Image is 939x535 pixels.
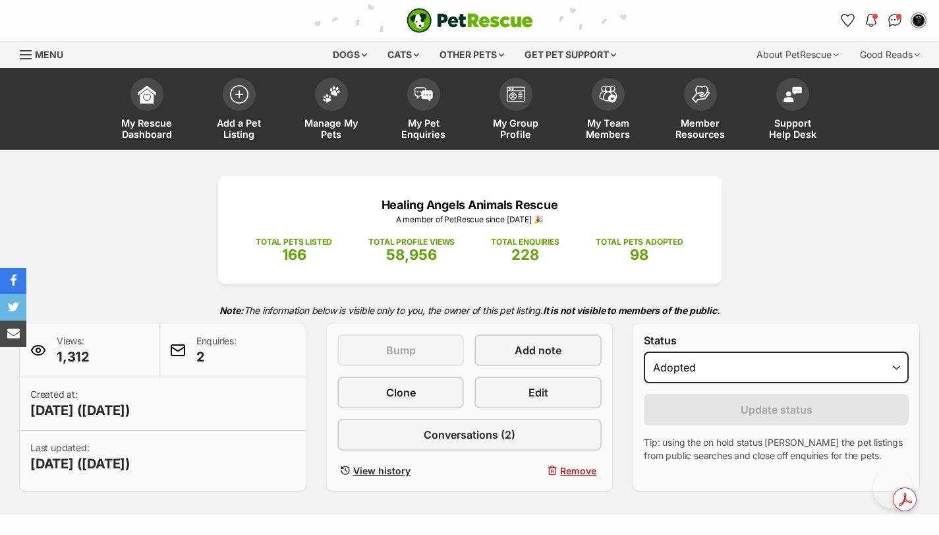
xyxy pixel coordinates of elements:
[117,117,177,140] span: My Rescue Dashboard
[337,461,465,480] a: View history
[196,348,237,366] span: 2
[337,419,602,451] a: Conversations (2)
[378,42,428,68] div: Cats
[908,10,929,31] button: My account
[337,334,465,366] button: Bump
[511,246,539,263] span: 228
[238,196,702,214] p: Healing Angels Animals Rescue
[691,85,710,103] img: member-resources-icon-8e73f808a243e03378d46382f2149f9095a855e16c252ad45f914b54edf8863c.svg
[861,10,882,31] button: Notifications
[644,436,909,462] p: Tip: using the on hold status [PERSON_NAME] the pet listings from public searches and close off e...
[486,117,546,140] span: My Group Profile
[407,8,533,33] a: PetRescue
[386,246,437,263] span: 58,956
[515,342,561,358] span: Add note
[30,441,130,473] p: Last updated:
[515,42,625,68] div: Get pet support
[747,71,839,150] a: Support Help Desk
[884,10,905,31] a: Conversations
[528,385,548,400] span: Edit
[763,117,822,140] span: Support Help Desk
[654,71,747,150] a: Member Resources
[783,86,802,102] img: help-desk-icon-fdf02630f3aa405de69fd3d07c3f3aa587a6932b1a1747fa1d2bba05be0121f9.svg
[302,117,361,140] span: Manage My Pets
[193,71,285,150] a: Add a Pet Listing
[57,348,90,366] span: 1,312
[35,49,63,60] span: Menu
[474,334,602,366] a: Add note
[644,394,909,425] button: Update status
[57,334,90,366] p: Views:
[386,342,416,358] span: Bump
[256,236,332,248] p: TOTAL PETS LISTED
[101,71,193,150] a: My Rescue Dashboard
[20,297,919,324] p: The information below is visible only to you, the owner of this pet listing.
[630,246,648,263] span: 98
[30,401,130,420] span: [DATE] ([DATE])
[138,85,156,104] img: dashboard-icon-eb2f2d2d3e046f16d808141f083e7271f6b2e854fb5c12c21221c1fb7104beca.svg
[671,117,730,140] span: Member Resources
[394,117,453,140] span: My Pet Enquiries
[474,461,602,480] button: Remove
[579,117,638,140] span: My Team Members
[414,87,433,102] img: pet-enquiries-icon-7e3ad2cf08bfb03b45e93fb7055b45f3efa6380592205ae92323e6603595dc1f.svg
[230,85,248,104] img: add-pet-listing-icon-0afa8454b4691262ce3f59096e99ab1cd57d4a30225e0717b998d2c9b9846f56.svg
[851,42,929,68] div: Good Reads
[474,377,602,408] a: Edit
[324,42,376,68] div: Dogs
[560,464,596,478] span: Remove
[30,388,130,420] p: Created at:
[430,42,513,68] div: Other pets
[30,455,130,473] span: [DATE] ([DATE])
[837,10,929,31] ul: Account quick links
[196,334,237,366] p: Enquiries:
[368,236,455,248] p: TOTAL PROFILE VIEWS
[285,71,378,150] a: Manage My Pets
[644,334,909,346] label: Status
[507,86,525,102] img: group-profile-icon-3fa3cf56718a62981997c0bc7e787c4b2cf8bcc04b72c1350f741eb67cf2f40e.svg
[407,8,533,33] img: logo-e224e6f780fb5917bec1dbf3a21bbac754714ae5b6737aabdf751b685950b380.svg
[741,402,812,418] span: Update status
[912,14,925,27] img: Holly Stokes profile pic
[599,86,617,103] img: team-members-icon-5396bd8760b3fe7c0b43da4ab00e1e3bb1a5d9ba89233759b79545d2d3fc5d0d.svg
[596,236,683,248] p: TOTAL PETS ADOPTED
[837,10,858,31] a: Favourites
[238,214,702,226] p: A member of PetRescue since [DATE] 🎉
[353,464,411,478] span: View history
[282,246,306,263] span: 166
[873,469,913,509] iframe: Help Scout Beacon - Open
[210,117,269,140] span: Add a Pet Listing
[322,86,341,103] img: manage-my-pets-icon-02211641906a0b7f246fdf0571729dbe1e7629f14944591b6c1af311fb30b64b.svg
[386,385,416,400] span: Clone
[543,305,720,316] strong: It is not visible to members of the public.
[378,71,470,150] a: My Pet Enquiries
[20,42,72,65] a: Menu
[337,377,465,408] a: Clone
[866,14,876,27] img: notifications-46538b983faf8c2785f20acdc204bb7945ddae34d4c08c2a6579f10ce5e182be.svg
[470,71,562,150] a: My Group Profile
[562,71,654,150] a: My Team Members
[491,236,559,248] p: TOTAL ENQUIRIES
[219,305,244,316] strong: Note:
[747,42,848,68] div: About PetRescue
[424,427,515,443] span: Conversations (2)
[888,14,902,27] img: chat-41dd97257d64d25036548639549fe6c8038ab92f7586957e7f3b1b290dea8141.svg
